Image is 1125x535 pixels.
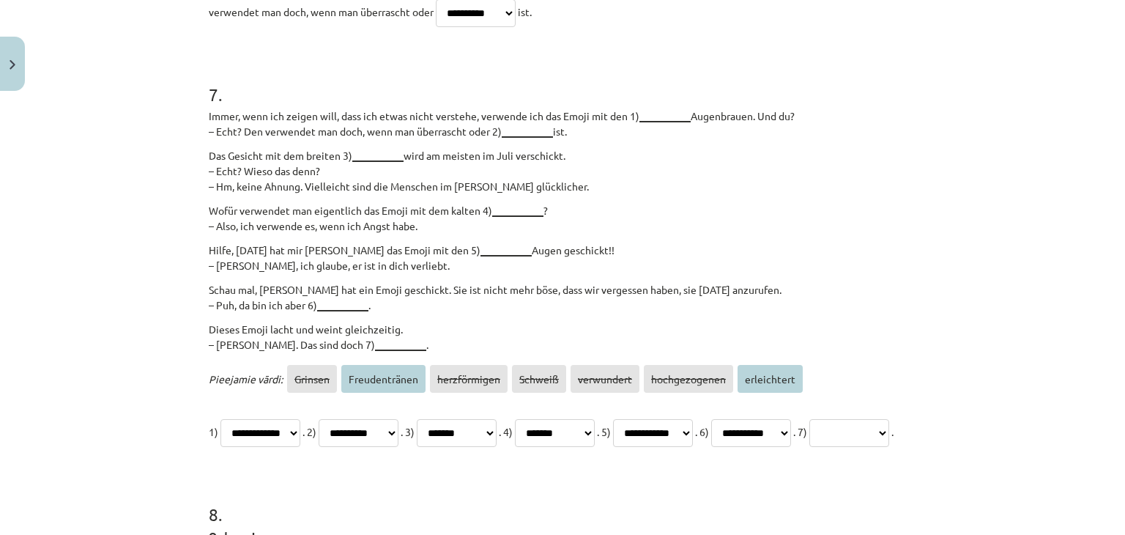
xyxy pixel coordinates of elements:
[302,425,316,438] span: . 2)
[571,365,639,393] span: verwundert
[891,425,894,438] span: .
[209,479,916,524] h1: 8 .
[209,425,218,438] span: 1)
[492,204,543,217] b: __________
[401,425,415,438] span: . 3)
[352,149,404,162] b: __________
[209,322,916,353] p: Dieses Emoji lacht und weint gleichzeitig. – [PERSON_NAME]. Das sind doch 7) .
[518,5,532,18] span: ist.
[209,243,916,273] p: Hilfe, [DATE] hat mir [PERSON_NAME] das Emoji mit den 5) Augen geschickt!! – [PERSON_NAME], ich g...
[317,298,368,311] b: __________
[480,243,532,257] b: __________
[287,365,337,393] span: Grinsen
[209,282,916,313] p: Schau mal, [PERSON_NAME] hat ein Emoji geschickt. Sie ist nicht mehr böse, dass wir vergessen hab...
[793,425,807,438] span: . 7)
[499,425,513,438] span: . 4)
[10,60,15,70] img: icon-close-lesson-0947bae3869378f0d4975bcd49f059093ad1ed9edebbc8119c70593378902aed.svg
[597,425,611,438] span: . 5)
[209,148,916,194] p: Das Gesicht mit dem breiten 3) wird am meisten im Juli verschickt. – Echt? Wieso das denn? – Hm, ...
[512,365,566,393] span: Schweiß
[502,125,553,138] b: __________
[644,365,733,393] span: hochgezogenen
[738,365,803,393] span: erleichtert
[209,203,916,234] p: Wofür verwendet man eigentlich das Emoji mit dem kalten 4) ? – Also, ich verwende es, wenn ich An...
[209,108,916,139] p: Immer, wenn ich zeigen will, dass ich etwas nicht verstehe, verwende ich das Emoji mit den 1) Aug...
[639,109,691,122] b: __________
[695,425,709,438] span: . 6)
[209,59,916,104] h1: 7 .
[209,372,283,385] span: Pieejamie vārdi:
[430,365,508,393] span: herzförmigen
[375,338,426,351] b: __________
[341,365,426,393] span: Freudentränen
